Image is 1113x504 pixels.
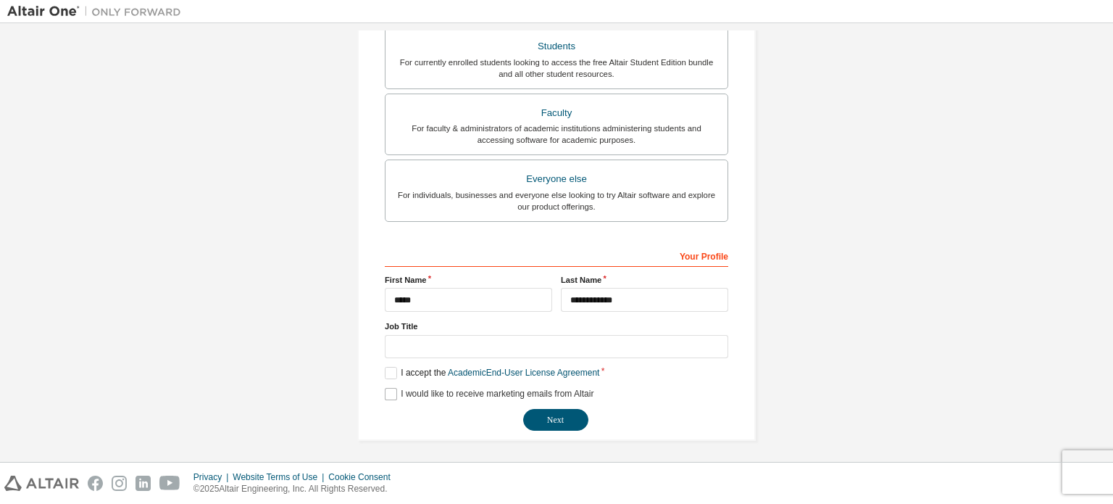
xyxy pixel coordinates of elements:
[193,483,399,495] p: © 2025 Altair Engineering, Inc. All Rights Reserved.
[385,388,593,400] label: I would like to receive marketing emails from Altair
[385,274,552,286] label: First Name
[159,476,180,491] img: youtube.svg
[385,367,599,379] label: I accept the
[385,321,728,332] label: Job Title
[233,471,328,483] div: Website Terms of Use
[394,57,719,80] div: For currently enrolled students looking to access the free Altair Student Edition bundle and all ...
[394,169,719,189] div: Everyone else
[88,476,103,491] img: facebook.svg
[193,471,233,483] div: Privacy
[4,476,79,491] img: altair_logo.svg
[448,368,599,378] a: Academic End-User License Agreement
[394,189,719,212] div: For individuals, businesses and everyone else looking to try Altair software and explore our prod...
[523,409,588,431] button: Next
[7,4,188,19] img: Altair One
[394,36,719,57] div: Students
[385,244,728,267] div: Your Profile
[136,476,151,491] img: linkedin.svg
[394,103,719,123] div: Faculty
[112,476,127,491] img: instagram.svg
[328,471,399,483] div: Cookie Consent
[561,274,728,286] label: Last Name
[394,123,719,146] div: For faculty & administrators of academic institutions administering students and accessing softwa...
